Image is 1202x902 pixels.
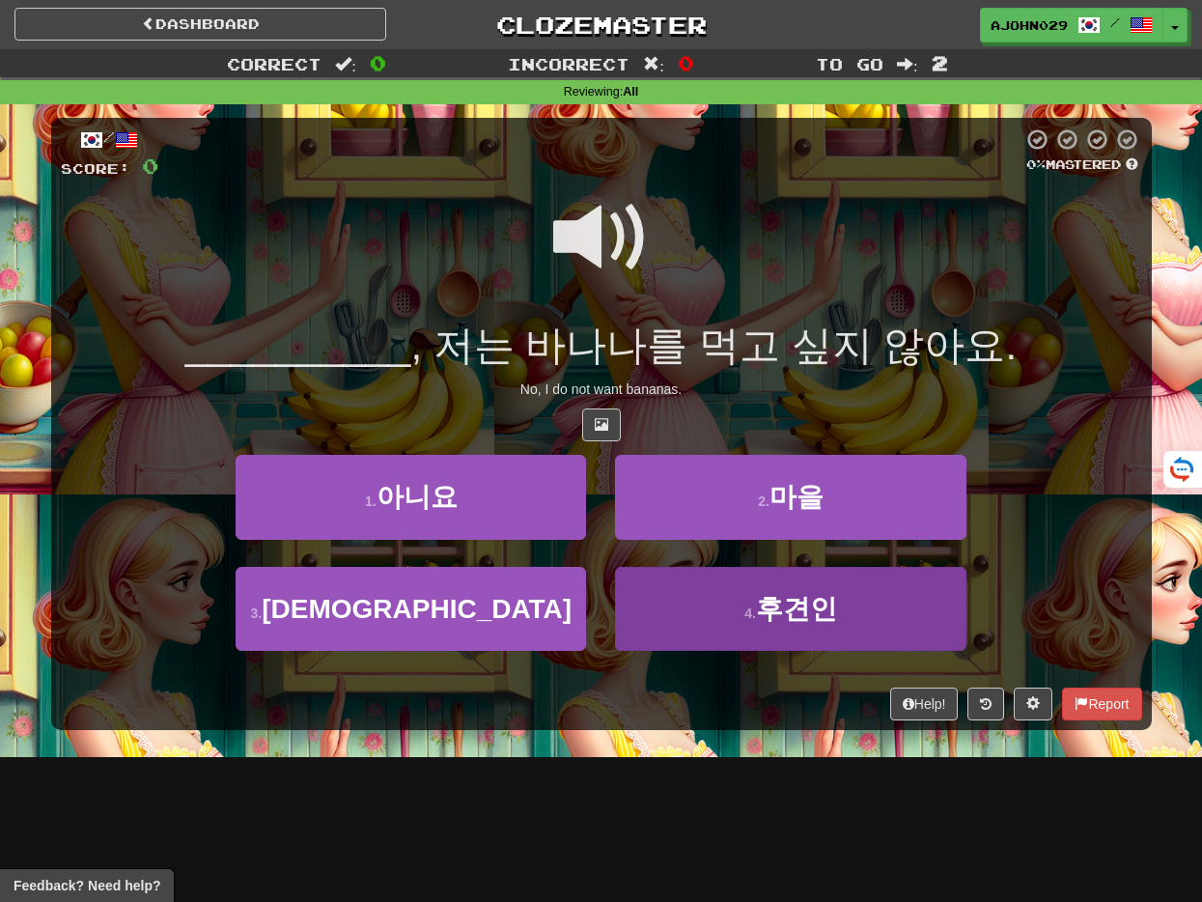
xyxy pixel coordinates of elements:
[897,56,918,72] span: :
[623,85,638,99] strong: All
[758,493,769,509] small: 2 .
[678,51,694,74] span: 0
[1062,688,1141,720] button: Report
[14,8,386,41] a: Dashboard
[1026,156,1046,172] span: 0 %
[61,380,1142,399] div: No, I do not want bananas.
[769,482,824,512] span: 마을
[582,409,621,441] button: Show image (alt+x)
[410,323,1017,368] span: , 저는 바나나를 먹고 싶지 않아요.
[991,16,1068,34] span: Ajohn029
[370,51,386,74] span: 0
[615,455,965,539] button: 2.마을
[508,54,629,73] span: Incorrect
[1022,156,1142,174] div: Mastered
[890,688,959,720] button: Help!
[980,8,1163,42] a: Ajohn029 /
[643,56,664,72] span: :
[967,688,1004,720] button: Round history (alt+y)
[365,493,377,509] small: 1 .
[335,56,356,72] span: :
[14,876,160,895] span: Open feedback widget
[236,455,586,539] button: 1.아니요
[415,8,787,42] a: Clozemaster
[816,54,883,73] span: To go
[1110,15,1120,29] span: /
[61,160,130,177] span: Score:
[61,127,158,152] div: /
[932,51,948,74] span: 2
[377,482,458,512] span: 아니요
[227,54,321,73] span: Correct
[185,323,411,368] span: __________
[251,606,263,621] small: 3 .
[615,567,965,651] button: 4.후견인
[142,154,158,178] span: 0
[756,594,837,624] span: 후견인
[262,594,572,624] span: [DEMOGRAPHIC_DATA]
[744,606,756,621] small: 4 .
[236,567,586,651] button: 3.[DEMOGRAPHIC_DATA]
